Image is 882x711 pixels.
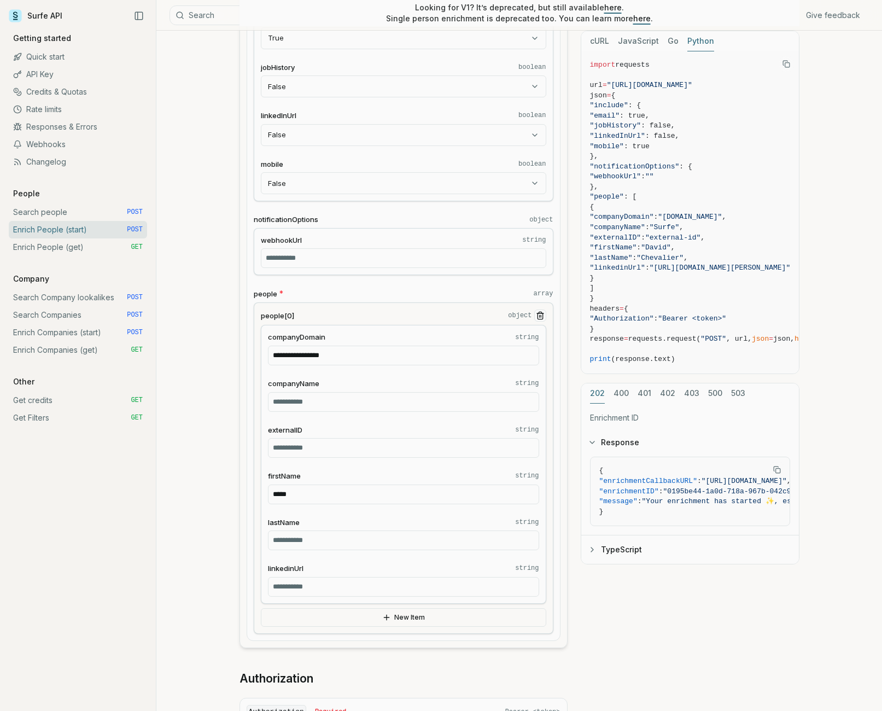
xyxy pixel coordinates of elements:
[615,61,649,69] span: requests
[641,234,645,242] span: :
[633,14,651,23] a: here
[590,243,637,252] span: "firstName"
[658,213,722,221] span: "[DOMAIN_NAME]"
[806,10,860,21] a: Give feedback
[624,142,650,150] span: : true
[240,671,313,686] a: Authorization
[590,294,594,302] span: }
[170,5,443,25] button: Search⌘K
[590,314,654,323] span: "Authorization"
[624,193,636,201] span: : [
[9,238,147,256] a: Enrich People (get) GET
[9,306,147,324] a: Search Companies POST
[515,426,539,434] code: string
[127,328,143,337] span: POST
[9,324,147,341] a: Enrich Companies (start) POST
[261,110,296,121] span: linkedInUrl
[590,412,790,423] p: Enrichment ID
[668,31,679,51] button: Go
[663,487,825,496] span: "0195be44-1a0d-718a-967b-042c9d17ffd7"
[127,225,143,234] span: POST
[590,101,628,109] span: "include"
[9,273,54,284] p: Company
[254,214,318,225] span: notificationOptions
[590,183,599,191] span: },
[9,409,147,427] a: Get Filters GET
[9,33,75,44] p: Getting started
[590,325,594,333] span: }
[731,383,745,404] button: 503
[9,101,147,118] a: Rate limits
[9,188,44,199] p: People
[638,497,642,505] span: :
[620,305,624,313] span: =
[638,383,651,404] button: 401
[9,48,147,66] a: Quick start
[590,162,680,171] span: "notificationOptions"
[708,383,722,404] button: 500
[645,234,700,242] span: "external-id"
[533,289,553,298] code: array
[261,159,283,170] span: mobile
[603,81,607,89] span: =
[660,383,675,404] button: 402
[645,264,650,272] span: :
[268,471,301,481] span: firstName
[599,487,659,496] span: "enrichmentID"
[515,379,539,388] code: string
[700,335,726,343] span: "POST"
[590,132,645,140] span: "linkedInUrl"
[624,305,628,313] span: {
[679,162,692,171] span: : {
[9,376,39,387] p: Other
[590,284,594,292] span: ]
[518,111,546,120] code: boolean
[261,62,295,73] span: jobHistory
[9,153,147,171] a: Changelog
[599,508,604,516] span: }
[604,3,622,12] a: here
[590,193,624,201] span: "people"
[650,223,680,231] span: "Surfe"
[607,81,692,89] span: "[URL][DOMAIN_NAME]"
[659,487,663,496] span: :
[787,477,791,485] span: ,
[261,311,294,321] span: people[0]
[654,213,658,221] span: :
[581,535,799,564] button: TypeScript
[607,91,611,100] span: =
[515,471,539,480] code: string
[9,118,147,136] a: Responses & Errors
[671,243,675,252] span: ,
[131,346,143,354] span: GET
[386,2,653,24] p: Looking for V1? It’s deprecated, but still available . Single person enrichment is deprecated too...
[515,518,539,527] code: string
[641,121,675,130] span: : false,
[628,335,701,343] span: requests.request(
[9,289,147,306] a: Search Company lookalikes POST
[515,564,539,573] code: string
[773,335,795,343] span: json,
[268,563,303,574] span: linkedinUrl
[590,254,633,262] span: "lastName"
[590,335,624,343] span: response
[261,608,546,627] button: New Item
[628,101,641,109] span: : {
[9,392,147,409] a: Get credits GET
[508,311,531,320] code: object
[645,223,650,231] span: :
[590,305,620,313] span: headers
[726,335,752,343] span: , url,
[9,341,147,359] a: Enrich Companies (get) GET
[581,457,799,535] div: Response
[131,8,147,24] button: Collapse Sidebar
[268,425,302,435] span: externalID
[590,61,616,69] span: import
[590,91,607,100] span: json
[722,213,726,221] span: ,
[590,355,611,363] span: print
[590,31,609,51] button: cURL
[590,264,645,272] span: "linkedinUrl"
[9,203,147,221] a: Search people POST
[590,234,641,242] span: "externalID"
